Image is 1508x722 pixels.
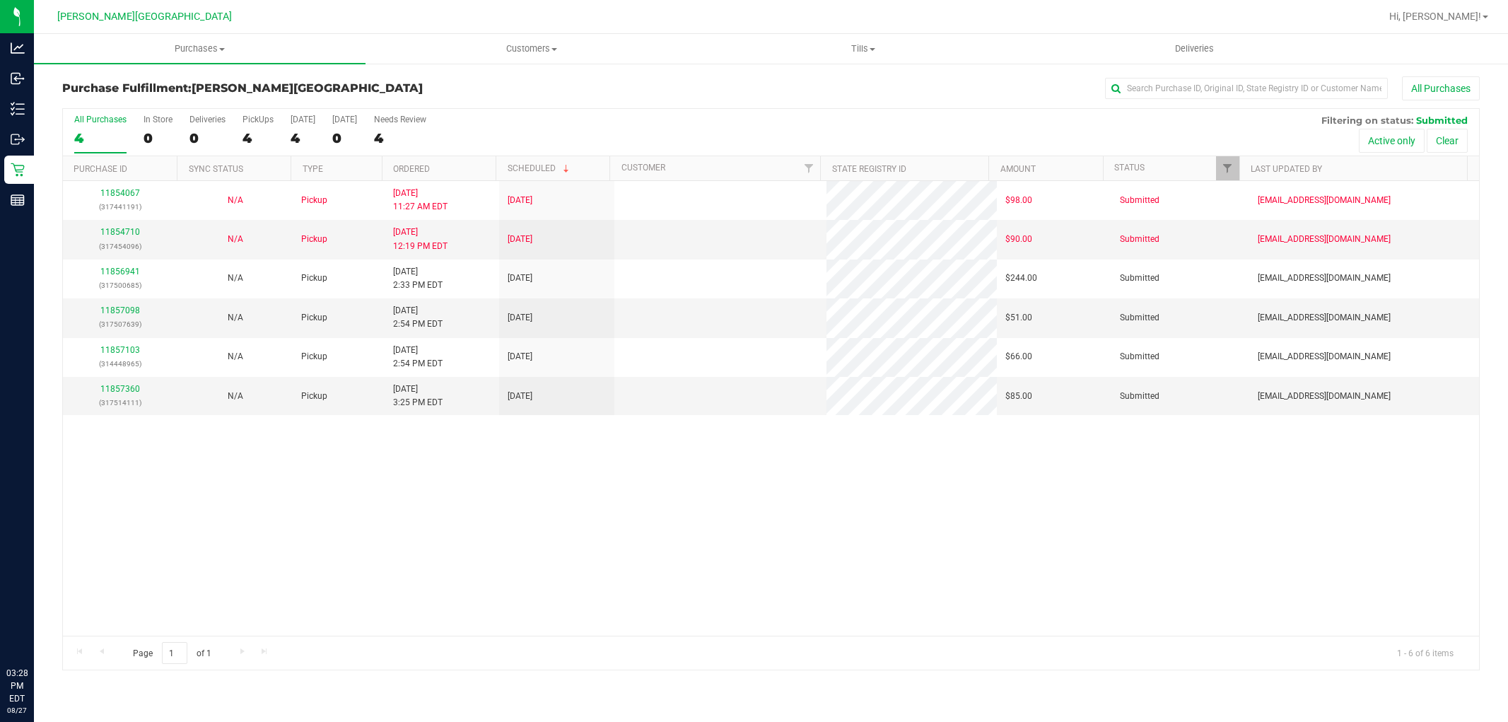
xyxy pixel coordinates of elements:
[374,130,426,146] div: 4
[1120,311,1159,325] span: Submitted
[832,164,906,174] a: State Registry ID
[14,609,57,651] iframe: Resource center
[34,42,366,55] span: Purchases
[228,233,243,246] button: N/A
[34,34,366,64] a: Purchases
[228,194,243,207] button: N/A
[144,115,173,124] div: In Store
[11,102,25,116] inline-svg: Inventory
[508,233,532,246] span: [DATE]
[291,130,315,146] div: 4
[508,163,572,173] a: Scheduled
[192,81,423,95] span: [PERSON_NAME][GEOGRAPHIC_DATA]
[1416,115,1468,126] span: Submitted
[1120,272,1159,285] span: Submitted
[393,304,443,331] span: [DATE] 2:54 PM EDT
[100,305,140,315] a: 11857098
[1389,11,1481,22] span: Hi, [PERSON_NAME]!
[1000,164,1036,174] a: Amount
[301,350,327,363] span: Pickup
[189,164,243,174] a: Sync Status
[11,132,25,146] inline-svg: Outbound
[228,390,243,403] button: N/A
[100,384,140,394] a: 11857360
[1114,163,1145,173] a: Status
[1120,390,1159,403] span: Submitted
[393,344,443,371] span: [DATE] 2:54 PM EDT
[301,194,327,207] span: Pickup
[797,156,820,180] a: Filter
[1005,194,1032,207] span: $98.00
[228,234,243,244] span: Not Applicable
[228,391,243,401] span: Not Applicable
[508,390,532,403] span: [DATE]
[332,115,357,124] div: [DATE]
[1120,194,1159,207] span: Submitted
[291,115,315,124] div: [DATE]
[71,240,169,253] p: (317454096)
[6,667,28,705] p: 03:28 PM EDT
[1005,390,1032,403] span: $85.00
[11,193,25,207] inline-svg: Reports
[1120,233,1159,246] span: Submitted
[74,164,127,174] a: Purchase ID
[228,195,243,205] span: Not Applicable
[189,130,226,146] div: 0
[6,705,28,716] p: 08/27
[1258,272,1391,285] span: [EMAIL_ADDRESS][DOMAIN_NAME]
[242,130,274,146] div: 4
[1105,78,1388,99] input: Search Purchase ID, Original ID, State Registry ID or Customer Name...
[242,115,274,124] div: PickUps
[508,194,532,207] span: [DATE]
[71,318,169,331] p: (317507639)
[1029,34,1360,64] a: Deliveries
[228,311,243,325] button: N/A
[1005,350,1032,363] span: $66.00
[11,41,25,55] inline-svg: Analytics
[301,272,327,285] span: Pickup
[374,115,426,124] div: Needs Review
[508,272,532,285] span: [DATE]
[1402,76,1480,100] button: All Purchases
[228,273,243,283] span: Not Applicable
[393,383,443,409] span: [DATE] 3:25 PM EDT
[100,188,140,198] a: 11854067
[71,279,169,292] p: (317500685)
[228,351,243,361] span: Not Applicable
[1386,642,1465,663] span: 1 - 6 of 6 items
[1251,164,1322,174] a: Last Updated By
[1427,129,1468,153] button: Clear
[301,233,327,246] span: Pickup
[393,226,448,252] span: [DATE] 12:19 PM EDT
[393,265,443,292] span: [DATE] 2:33 PM EDT
[228,272,243,285] button: N/A
[1258,311,1391,325] span: [EMAIL_ADDRESS][DOMAIN_NAME]
[1321,115,1413,126] span: Filtering on status:
[62,82,534,95] h3: Purchase Fulfillment:
[1258,390,1391,403] span: [EMAIL_ADDRESS][DOMAIN_NAME]
[332,130,357,146] div: 0
[1005,272,1037,285] span: $244.00
[393,187,448,214] span: [DATE] 11:27 AM EDT
[100,345,140,355] a: 11857103
[621,163,665,173] a: Customer
[57,11,232,23] span: [PERSON_NAME][GEOGRAPHIC_DATA]
[393,164,430,174] a: Ordered
[11,71,25,86] inline-svg: Inbound
[303,164,323,174] a: Type
[1359,129,1425,153] button: Active only
[1156,42,1233,55] span: Deliveries
[71,396,169,409] p: (317514111)
[1258,233,1391,246] span: [EMAIL_ADDRESS][DOMAIN_NAME]
[1005,233,1032,246] span: $90.00
[366,34,697,64] a: Customers
[697,34,1029,64] a: Tills
[162,642,187,664] input: 1
[366,42,696,55] span: Customers
[228,350,243,363] button: N/A
[301,390,327,403] span: Pickup
[74,115,127,124] div: All Purchases
[1005,311,1032,325] span: $51.00
[71,200,169,214] p: (317441191)
[508,350,532,363] span: [DATE]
